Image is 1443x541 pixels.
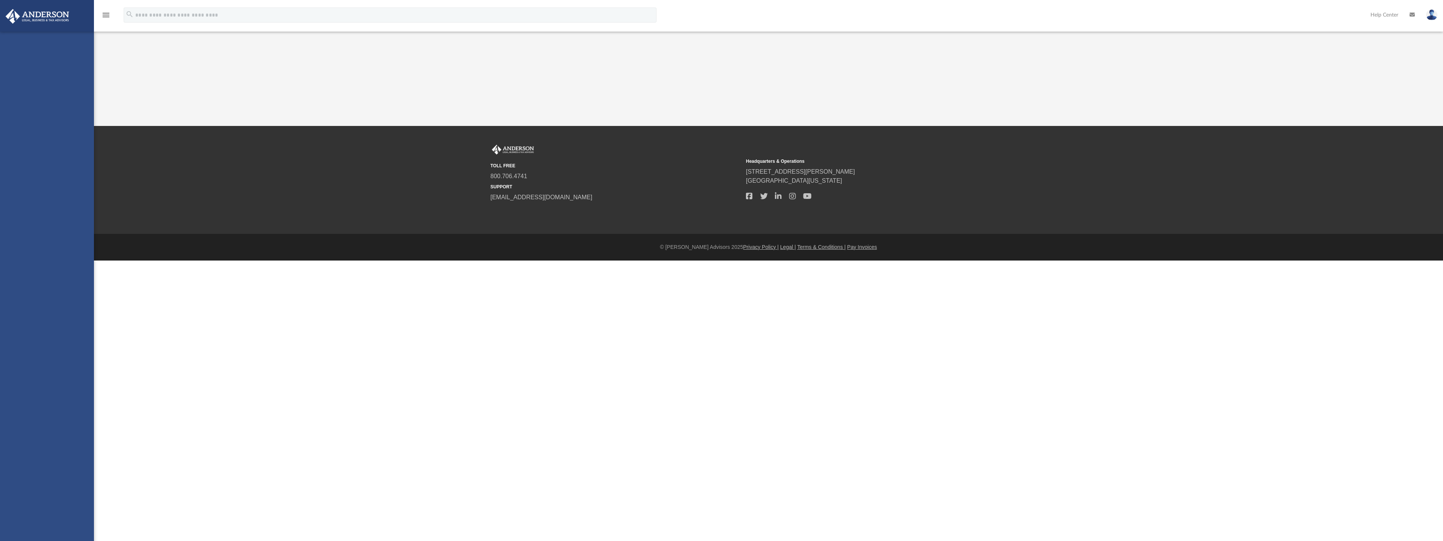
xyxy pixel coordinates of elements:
[490,145,535,155] img: Anderson Advisors Platinum Portal
[746,158,996,165] small: Headquarters & Operations
[780,244,796,250] a: Legal |
[746,177,842,184] a: [GEOGRAPHIC_DATA][US_STATE]
[94,243,1443,251] div: © [PERSON_NAME] Advisors 2025
[126,10,134,18] i: search
[490,183,741,190] small: SUPPORT
[490,194,592,200] a: [EMAIL_ADDRESS][DOMAIN_NAME]
[797,244,846,250] a: Terms & Conditions |
[743,244,779,250] a: Privacy Policy |
[490,173,527,179] a: 800.706.4741
[490,162,741,169] small: TOLL FREE
[1426,9,1437,20] img: User Pic
[847,244,877,250] a: Pay Invoices
[101,14,110,20] a: menu
[746,168,855,175] a: [STREET_ADDRESS][PERSON_NAME]
[101,11,110,20] i: menu
[3,9,71,24] img: Anderson Advisors Platinum Portal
